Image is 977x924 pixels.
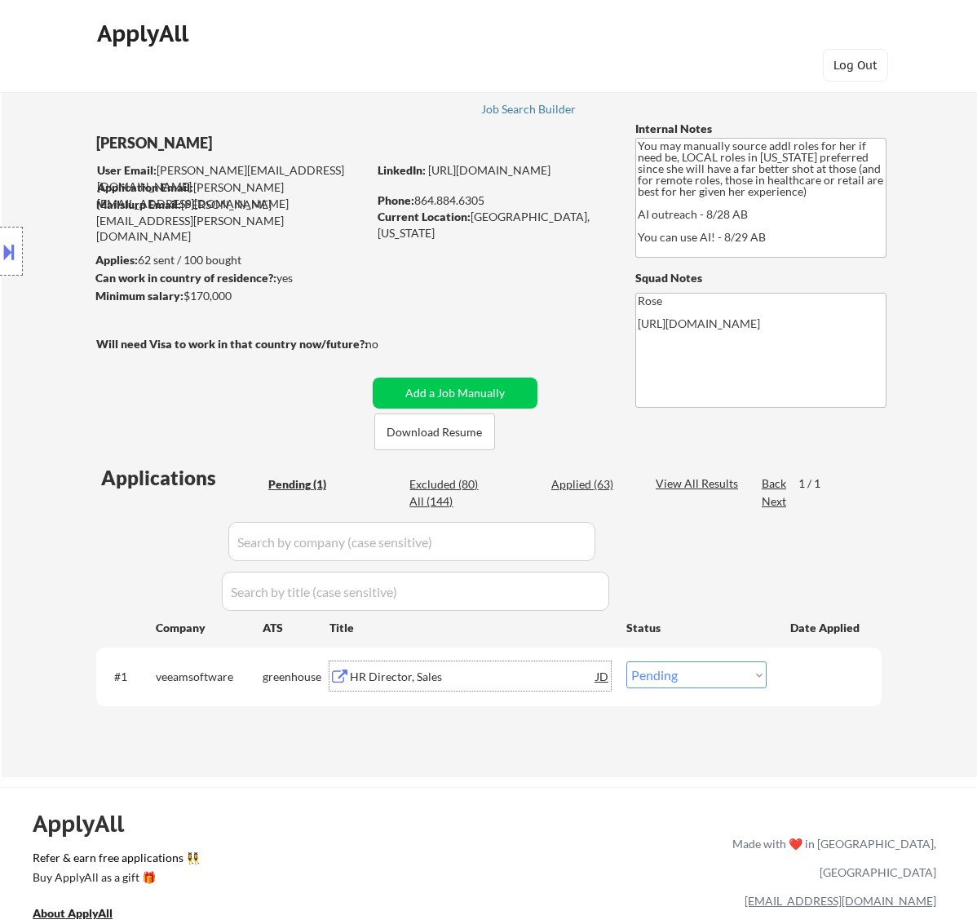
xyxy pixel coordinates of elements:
div: Buy ApplyAll as a gift 🎁 [33,872,196,883]
div: ATS [263,620,329,636]
div: ApplyAll [97,20,193,47]
div: Company [156,620,263,636]
div: Status [626,612,767,642]
div: Job Search Builder [481,104,577,115]
a: [URL][DOMAIN_NAME] [428,163,550,177]
div: Date Applied [790,620,862,636]
strong: LinkedIn: [378,163,426,177]
strong: Current Location: [378,210,471,223]
div: JD [595,661,611,691]
div: All (144) [409,493,491,510]
a: [EMAIL_ADDRESS][DOMAIN_NAME] [745,894,936,908]
input: Search by title (case sensitive) [222,572,609,611]
button: Log Out [823,49,888,82]
div: Pending (1) [268,476,350,493]
div: View All Results [656,475,743,492]
button: Add a Job Manually [373,378,537,409]
div: Squad Notes [635,270,886,286]
div: Applied (63) [551,476,633,493]
a: Refer & earn free applications 👯‍♀️ [33,852,391,869]
div: 864.884.6305 [378,192,608,209]
div: Next [762,493,788,510]
div: HR Director, Sales [350,669,596,685]
div: Excluded (80) [409,476,491,493]
div: 1 / 1 [798,475,836,492]
button: Download Resume [374,413,495,450]
strong: Phone: [378,193,414,207]
div: Title [329,620,611,636]
a: Job Search Builder [481,103,577,119]
u: About ApplyAll [33,906,113,920]
div: Made with ❤️ in [GEOGRAPHIC_DATA], [GEOGRAPHIC_DATA] [726,829,936,886]
div: Back [762,475,788,492]
div: greenhouse [263,669,329,685]
input: Search by company (case sensitive) [228,522,595,561]
div: veeamsoftware [156,669,263,685]
div: Internal Notes [635,121,886,137]
div: Applications [101,468,263,488]
div: [GEOGRAPHIC_DATA], [US_STATE] [378,209,608,241]
div: #1 [114,669,143,685]
div: no [365,336,412,352]
div: ApplyAll [33,810,143,838]
a: Buy ApplyAll as a gift 🎁 [33,869,196,890]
